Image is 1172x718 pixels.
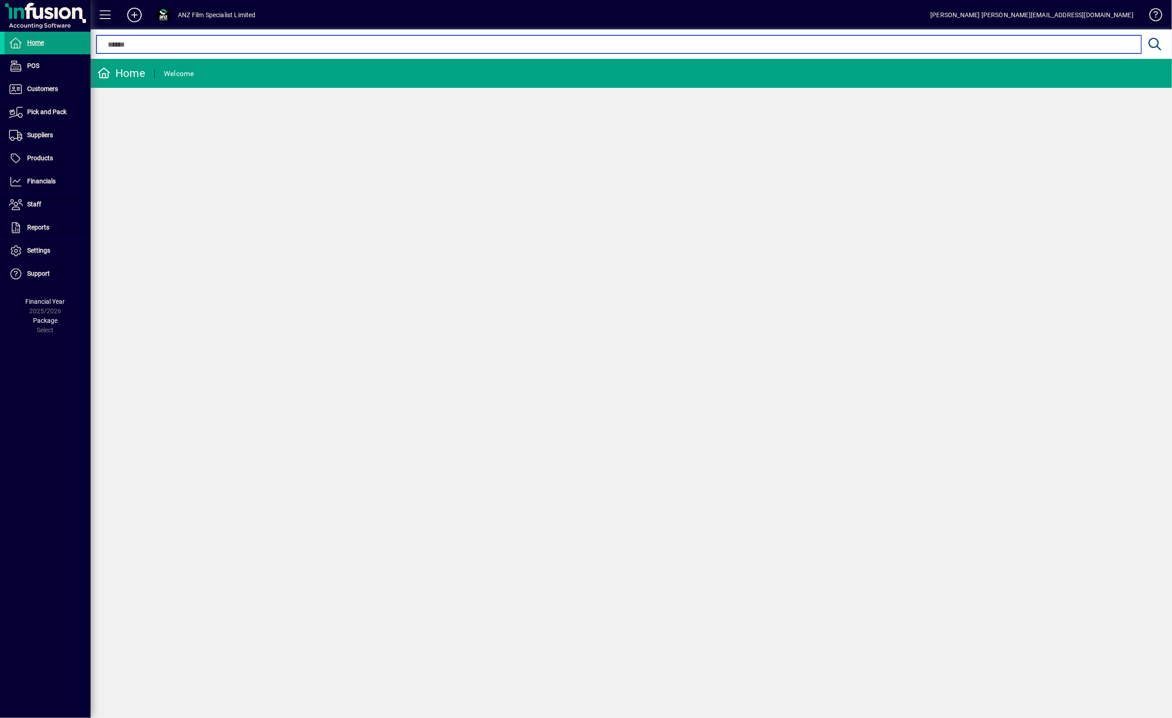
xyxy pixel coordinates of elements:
span: Home [27,39,44,46]
div: ANZ Film Specialist Limited [178,8,256,22]
span: Staff [27,201,41,208]
a: Products [5,147,91,170]
span: Financials [27,177,56,185]
span: POS [27,62,39,69]
a: Pick and Pack [5,101,91,124]
a: Customers [5,78,91,101]
a: POS [5,55,91,77]
span: Settings [27,247,50,254]
span: Customers [27,85,58,92]
a: Settings [5,239,91,262]
span: Support [27,270,50,277]
button: Profile [149,7,178,23]
div: [PERSON_NAME] [PERSON_NAME][EMAIL_ADDRESS][DOMAIN_NAME] [930,8,1134,22]
a: Suppliers [5,124,91,147]
a: Staff [5,193,91,216]
span: Financial Year [26,298,65,305]
div: Welcome [164,67,194,81]
span: Package [33,317,57,324]
div: Home [97,66,145,81]
a: Support [5,263,91,285]
span: Products [27,154,53,162]
a: Knowledge Base [1143,2,1161,31]
button: Add [120,7,149,23]
a: Reports [5,216,91,239]
span: Reports [27,224,49,231]
span: Pick and Pack [27,108,67,115]
a: Financials [5,170,91,193]
span: Suppliers [27,131,53,139]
